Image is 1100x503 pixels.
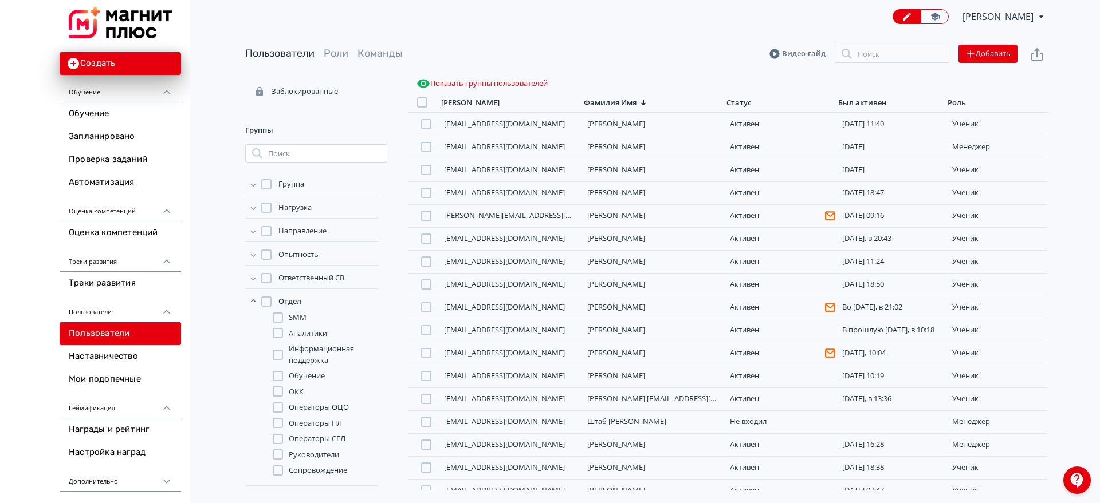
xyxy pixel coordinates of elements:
[730,120,831,129] div: Активен
[730,463,831,472] div: Активен
[278,249,319,260] span: Опытность
[952,440,1043,449] div: менеджер
[842,280,943,289] div: [DATE] 18:50
[289,418,342,429] span: Операторы ПЛ
[952,371,1043,381] div: ученик
[584,98,637,108] div: Фамилия Имя
[289,449,339,461] span: Руководители
[444,118,565,129] a: [EMAIL_ADDRESS][DOMAIN_NAME]
[444,393,565,403] a: [EMAIL_ADDRESS][DOMAIN_NAME]
[444,210,623,220] a: [PERSON_NAME][EMAIL_ADDRESS][DOMAIN_NAME]
[730,211,831,221] div: Активен
[278,179,304,190] span: Группа
[825,211,835,221] svg: Пользователь не подтвердил адрес эл. почты и поэтому не получает системные уведомления
[245,47,315,60] a: Пользователи
[842,326,943,335] div: В прошлую [DATE], в 10:18
[587,370,645,381] a: [PERSON_NAME]
[842,120,943,129] div: [DATE] 11:40
[842,303,943,312] div: Во [DATE], в 21:02
[444,256,565,266] a: [EMAIL_ADDRESS][DOMAIN_NAME]
[825,348,835,358] svg: Пользователь не подтвердил адрес эл. почты и поэтому не получает системные уведомления
[444,462,565,472] a: [EMAIL_ADDRESS][DOMAIN_NAME]
[357,47,403,60] a: Команды
[587,347,645,358] a: [PERSON_NAME]
[952,394,1043,403] div: ученик
[952,326,1043,335] div: ученик
[842,142,943,152] div: [DATE]
[60,148,181,171] a: Проверка заданий
[245,117,387,144] div: Группы
[444,485,565,495] a: [EMAIL_ADDRESS][DOMAIN_NAME]
[289,312,307,323] span: SMM
[842,188,943,197] div: [DATE] 18:47
[278,202,312,213] span: Нагрузка
[730,348,831,358] div: Активен
[444,187,565,197] a: [EMAIL_ADDRESS][DOMAIN_NAME]
[289,465,347,476] span: Сопровождение
[769,48,826,60] a: Видео-гайд
[952,348,1043,358] div: ученик
[60,102,181,125] a: Обучение
[289,328,327,339] span: Аналитики
[952,234,1043,243] div: ученик
[842,234,943,243] div: [DATE], в 20:43
[441,98,500,108] div: [PERSON_NAME]
[952,257,1043,266] div: ученик
[289,370,325,382] span: Обучение
[730,302,831,312] div: Активен
[587,324,645,335] a: [PERSON_NAME]
[444,347,565,358] a: [EMAIL_ADDRESS][DOMAIN_NAME]
[842,348,943,358] div: [DATE], 10:04
[842,463,943,472] div: [DATE] 18:38
[730,440,831,449] div: Активен
[726,98,751,108] div: Статус
[842,394,943,403] div: [DATE], в 13:36
[842,486,943,495] div: [DATE] 07:47
[730,394,831,403] div: Активен
[60,75,181,102] div: Обучение
[444,233,565,243] a: [EMAIL_ADDRESS][DOMAIN_NAME]
[444,324,565,335] a: [EMAIL_ADDRESS][DOMAIN_NAME]
[444,439,565,449] a: [EMAIL_ADDRESS][DOMAIN_NAME]
[60,221,181,244] a: Оценка компетенций
[952,486,1043,495] div: ученик
[60,322,181,345] a: Пользователи
[60,295,181,322] div: Пользователи
[278,225,327,237] span: Направление
[278,272,344,284] span: Ответственный СВ
[60,194,181,221] div: Оценка компетенций
[952,303,1043,312] div: ученик
[730,257,831,266] div: Активен
[587,302,645,312] a: [PERSON_NAME]
[587,416,666,426] a: Штаб [PERSON_NAME]
[842,371,943,381] div: [DATE] 10:19
[730,188,831,197] div: Активен
[962,10,1035,23] span: Зульфия Фаляхова
[838,98,886,108] div: Был активен
[60,272,181,295] a: Треки развития
[952,142,1043,152] div: менеджер
[730,326,831,335] div: Активен
[952,188,1043,197] div: ученик
[921,9,949,24] a: Переключиться в режим ученика
[730,234,831,243] div: Активен
[825,302,835,312] svg: Пользователь не подтвердил адрес эл. почты и поэтому не получает системные уведомления
[958,45,1017,63] button: Добавить
[60,125,181,148] a: Запланировано
[952,120,1043,129] div: ученик
[842,165,943,175] div: [DATE]
[289,343,378,366] span: Информационная поддержка
[1030,47,1044,61] svg: Экспорт пользователей файлом
[60,368,181,391] a: Мои подопечные
[730,417,831,426] div: Не входил
[245,86,340,97] div: Заблокированные
[587,485,645,495] a: [PERSON_NAME]
[60,441,181,464] a: Настройка наград
[952,211,1043,220] div: ученик
[60,171,181,194] a: Автоматизация
[842,211,943,220] div: [DATE] 09:16
[842,257,943,266] div: [DATE] 11:24
[69,7,172,38] img: https://files.teachbase.ru/system/slaveaccount/57082/logo/medium-a49f9104db0309a6d8b85e425808cc30...
[60,391,181,418] div: Геймификация
[587,279,645,289] a: [PERSON_NAME]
